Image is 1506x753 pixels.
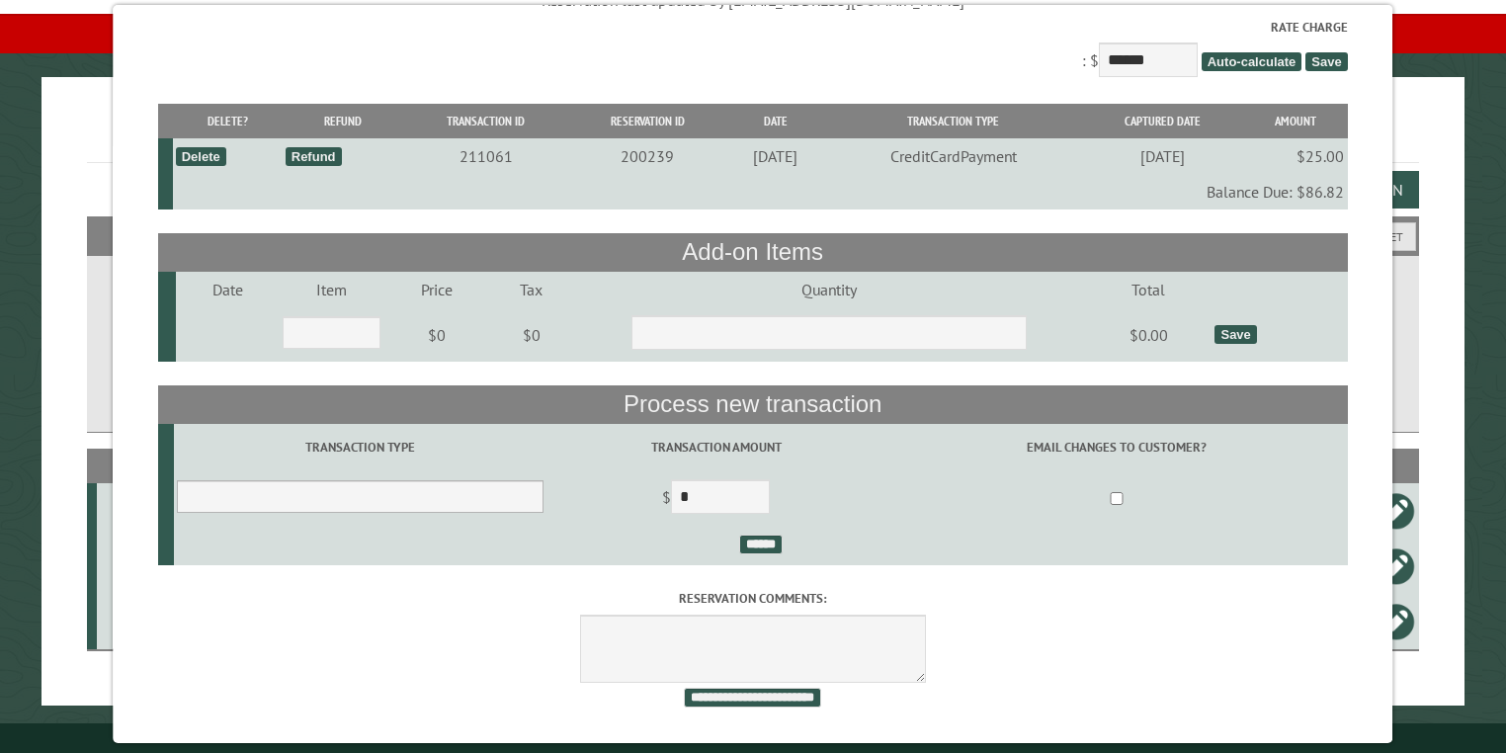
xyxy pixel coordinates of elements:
[569,104,727,138] th: Reservation ID
[403,138,569,174] td: 211061
[105,501,174,521] div: 34
[1215,325,1257,344] div: Save
[158,385,1348,423] th: Process new transaction
[1244,104,1348,138] th: Amount
[1244,138,1348,174] td: $25.00
[158,18,1348,37] label: Rate Charge
[158,18,1348,82] div: : $
[727,138,825,174] td: [DATE]
[173,174,1348,209] td: Balance Due: $86.82
[286,147,342,166] div: Refund
[550,438,883,457] label: Transaction Amount
[87,216,1420,254] h2: Filters
[547,471,886,527] td: $
[173,104,283,138] th: Delete?
[283,104,403,138] th: Refund
[177,438,544,457] label: Transaction Type
[384,307,491,363] td: $0
[97,449,177,483] th: Site
[889,438,1345,457] label: Email changes to customer?
[491,307,573,363] td: $0
[105,612,174,631] div: 32
[87,109,1420,163] h1: Reservations
[176,272,280,307] td: Date
[280,272,383,307] td: Item
[1306,52,1348,71] span: Save
[825,138,1082,174] td: CreditCardPayment
[641,731,865,744] small: © Campground Commander LLC. All rights reserved.
[727,104,825,138] th: Date
[1202,52,1302,71] span: Auto-calculate
[1082,104,1244,138] th: Captured Date
[176,147,226,166] div: Delete
[569,138,727,174] td: 200239
[105,556,174,576] div: 33
[158,589,1348,608] label: Reservation comments:
[1086,272,1213,307] td: Total
[403,104,569,138] th: Transaction ID
[384,272,491,307] td: Price
[491,272,573,307] td: Tax
[572,272,1085,307] td: Quantity
[825,104,1082,138] th: Transaction Type
[1082,138,1244,174] td: [DATE]
[1086,307,1213,363] td: $0.00
[158,233,1348,271] th: Add-on Items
